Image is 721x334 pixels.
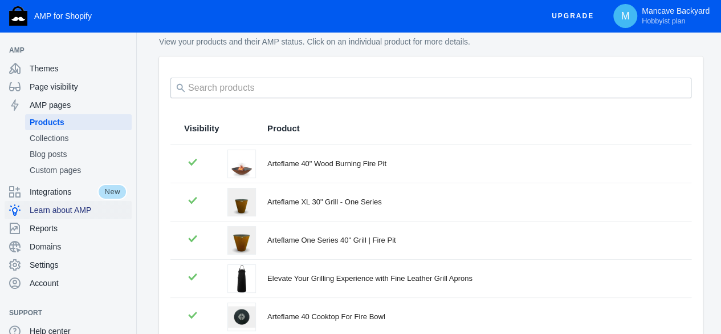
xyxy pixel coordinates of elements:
span: Reports [30,223,127,234]
span: Upgrade [552,6,594,26]
div: Arteflame 40" Wood Burning Fire Pit [267,158,678,170]
span: Page visibility [30,81,127,92]
a: Collections [25,130,132,146]
button: Add a sales channel [116,48,134,53]
span: Visibility [184,123,219,134]
img: Shop Sheriff Logo [9,6,27,26]
span: Settings [30,259,127,271]
span: Learn about AMP [30,204,127,216]
p: Mancave Backyard [642,6,710,26]
button: Upgrade [543,6,603,27]
button: Add a sales channel [116,311,134,315]
a: AMP pages [5,96,132,114]
span: AMP [9,45,116,56]
span: Products [30,116,127,128]
span: AMP pages [30,99,127,111]
a: Blog posts [25,146,132,162]
span: Support [9,307,116,319]
span: Collections [30,132,127,144]
a: Domains [5,238,132,256]
div: Arteflame One Series 40" Grill | Fire Pit [267,235,678,246]
span: Hobbyist plan [642,17,685,26]
span: Account [30,277,127,289]
img: arteflame-wood-charcoal-grills-arteflame-one-series-40-grill-fire-pit-38173108863188.jpg [228,227,255,254]
iframe: Drift Widget Chat Controller [664,277,707,320]
img: arteflame-outdoor-grills-arteflame-40-wood-burning-fire-pit-42113444872404.png [228,150,255,178]
div: Arteflame XL 30" Grill - One Series [267,196,678,208]
a: Account [5,274,132,292]
span: Integrations [30,186,97,198]
div: Elevate Your Grilling Experience with Fine Leather Grill Aprons [267,273,678,284]
a: IntegrationsNew [5,183,132,201]
a: Themes [5,59,132,78]
a: Settings [5,256,132,274]
span: New [97,184,127,200]
img: arteflame-outdoor-grill-accessories-additional-arteflame-cooktop-fits-all-40-grills-3817305364910... [228,303,255,331]
div: Arteflame 40 Cooktop For Fire Bowl [267,311,678,323]
p: View your products and their AMP status. Click on an individual product for more details. [159,37,703,48]
span: Blog posts [30,148,127,160]
a: Page visibility [5,78,132,96]
span: Domains [30,241,127,252]
img: arteflame-wood-charcoal-grills-arteflame-one-series-30-grill-fire-pit-38173108895956.jpg [228,188,255,216]
span: AMP for Shopify [34,11,92,21]
span: Themes [30,63,127,74]
a: Learn about AMP [5,201,132,219]
span: Product [267,123,300,134]
span: Custom pages [30,164,127,176]
span: M [620,10,631,22]
img: arteflame-arteflame-accessories-arteflame-grill-apron-black-38173093003476.png [228,265,255,292]
a: Custom pages [25,162,132,178]
a: Reports [5,219,132,238]
input: Search products [170,78,691,98]
a: Products [25,114,132,130]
